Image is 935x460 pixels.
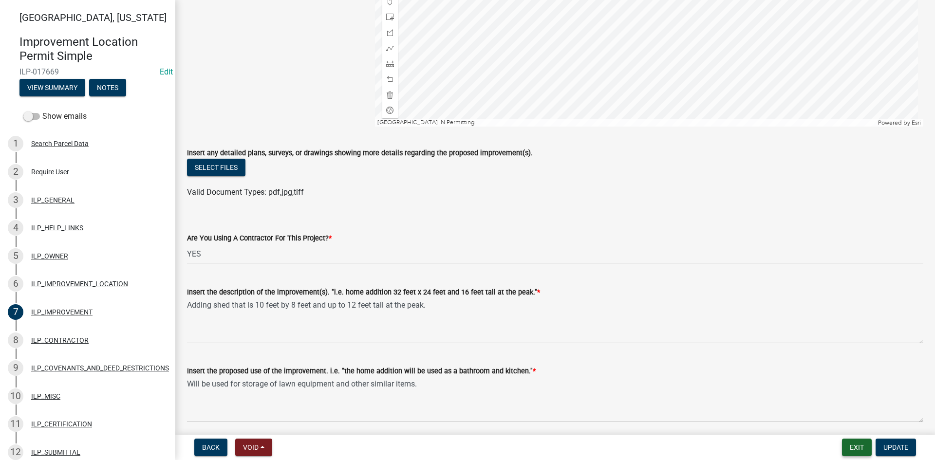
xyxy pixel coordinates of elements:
label: Show emails [23,110,87,122]
div: 4 [8,220,23,236]
div: 7 [8,304,23,320]
label: Insert the proposed use of the improvement. i.e. "the home addition will be used as a bathroom an... [187,368,536,375]
div: 8 [8,332,23,348]
span: ILP-017669 [19,67,156,76]
div: 5 [8,248,23,264]
button: Void [235,439,272,456]
wm-modal-confirm: Edit Application Number [160,67,173,76]
button: Update [876,439,916,456]
div: ILP_GENERAL [31,197,75,203]
div: ILP_OWNER [31,253,68,259]
div: ILP_CONTRACTOR [31,337,89,344]
div: ILP_HELP_LINKS [31,224,83,231]
div: 1 [8,136,23,151]
div: ILP_SUBMITTAL [31,449,80,456]
span: [GEOGRAPHIC_DATA], [US_STATE] [19,12,167,23]
button: Exit [842,439,872,456]
div: 9 [8,360,23,376]
label: Insert the description of the improvement(s). "i.e. home addition 32 feet x 24 feet and 16 feet t... [187,289,540,296]
a: Esri [912,119,921,126]
div: 12 [8,444,23,460]
div: 10 [8,388,23,404]
div: [GEOGRAPHIC_DATA] IN Permitting [375,119,876,127]
div: 6 [8,276,23,292]
div: Powered by [876,119,923,127]
button: Select files [187,159,245,176]
wm-modal-confirm: Notes [89,84,126,92]
div: ILP_IMPROVEMENT [31,309,93,315]
h4: Improvement Location Permit Simple [19,35,168,63]
label: Insert any detailed plans, surveys, or drawings showing more details regarding the proposed impro... [187,150,533,157]
span: Back [202,443,220,451]
div: ILP_CERTIFICATION [31,421,92,427]
button: Back [194,439,227,456]
div: 11 [8,416,23,432]
div: ILP_IMPROVEMENT_LOCATION [31,280,128,287]
div: Require User [31,168,69,175]
div: 3 [8,192,23,208]
span: Void [243,443,259,451]
span: Valid Document Types: pdf,jpg,tiff [187,187,304,197]
div: 2 [8,164,23,180]
a: Edit [160,67,173,76]
div: Search Parcel Data [31,140,89,147]
button: View Summary [19,79,85,96]
button: Notes [89,79,126,96]
span: Update [883,443,908,451]
div: ILP_MISC [31,393,60,400]
div: ILP_COVENANTS_AND_DEED_RESTRICTIONS [31,365,169,371]
label: Are You Using A Contractor For This Project? [187,235,332,242]
wm-modal-confirm: Summary [19,84,85,92]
